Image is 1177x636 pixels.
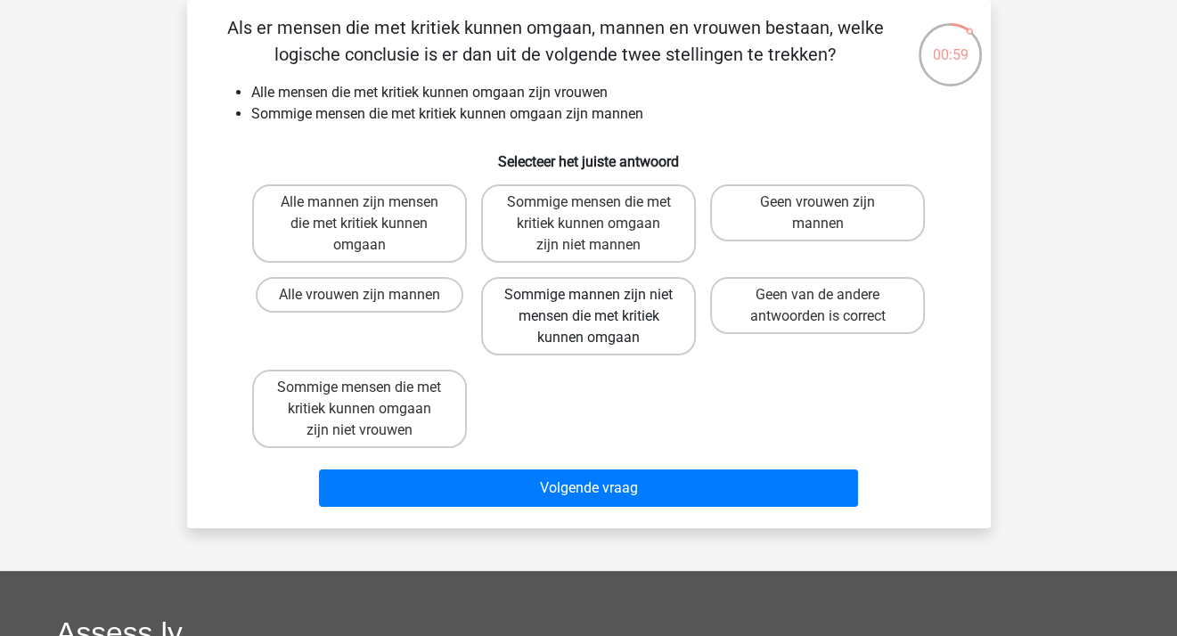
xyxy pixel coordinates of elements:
[251,82,962,103] li: Alle mensen die met kritiek kunnen omgaan zijn vrouwen
[256,277,463,313] label: Alle vrouwen zijn mannen
[319,469,858,507] button: Volgende vraag
[251,103,962,125] li: Sommige mensen die met kritiek kunnen omgaan zijn mannen
[710,184,925,241] label: Geen vrouwen zijn mannen
[216,14,895,68] p: Als er mensen die met kritiek kunnen omgaan, mannen en vrouwen bestaan, welke logische conclusie ...
[252,184,467,263] label: Alle mannen zijn mensen die met kritiek kunnen omgaan
[917,21,984,66] div: 00:59
[216,139,962,170] h6: Selecteer het juiste antwoord
[710,277,925,334] label: Geen van de andere antwoorden is correct
[481,277,696,355] label: Sommige mannen zijn niet mensen die met kritiek kunnen omgaan
[252,370,467,448] label: Sommige mensen die met kritiek kunnen omgaan zijn niet vrouwen
[481,184,696,263] label: Sommige mensen die met kritiek kunnen omgaan zijn niet mannen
